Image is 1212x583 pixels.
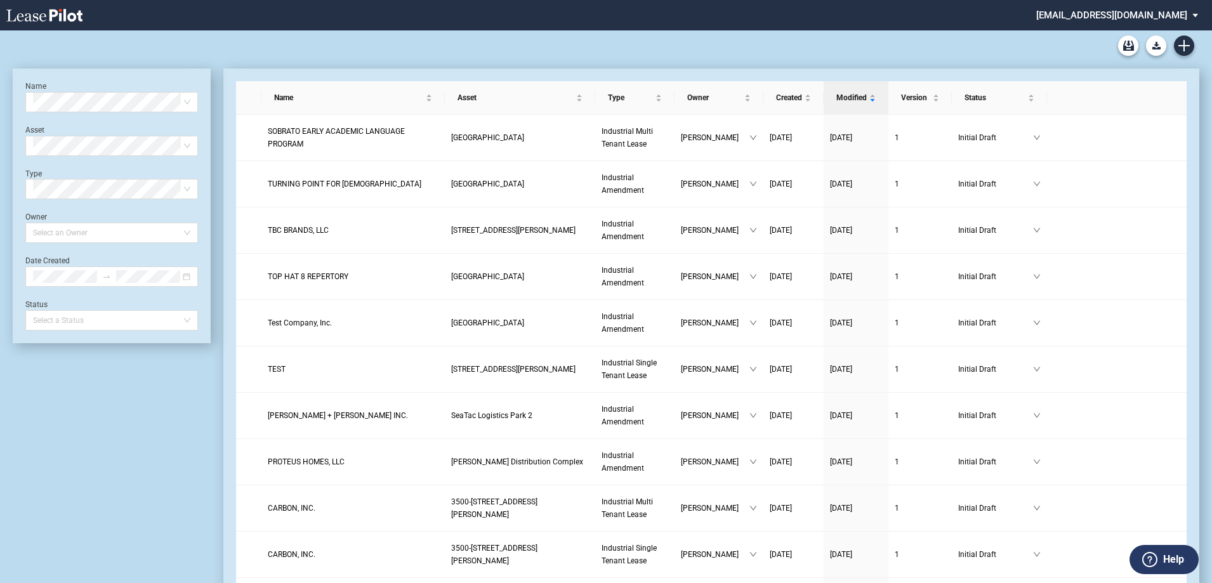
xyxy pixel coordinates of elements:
a: Industrial Single Tenant Lease [602,357,668,382]
a: Test Company, Inc. [268,317,439,329]
span: [DATE] [770,226,792,235]
span: 1 [895,550,899,559]
span: 100 Anderson Avenue [451,365,576,374]
span: CARBON, INC. [268,550,315,559]
span: Dow Business Center [451,272,524,281]
span: [DATE] [830,226,852,235]
a: 1 [895,317,945,329]
span: Industrial Amendment [602,451,644,473]
span: Calaveras Center [451,133,524,142]
a: Industrial Single Tenant Lease [602,542,668,567]
a: TOP HAT 8 REPERTORY [268,270,439,283]
span: Industrial Multi Tenant Lease [602,497,653,519]
a: [GEOGRAPHIC_DATA] [451,317,589,329]
a: Archive [1118,36,1138,56]
span: Created [776,91,802,104]
span: Asset [458,91,574,104]
span: 1 [895,272,899,281]
span: Industrial Amendment [602,219,644,241]
span: Industrial Amendment [602,266,644,287]
a: [DATE] [830,502,882,514]
span: Industrial Multi Tenant Lease [602,127,653,148]
a: [DATE] [770,178,817,190]
button: Download Blank Form [1146,36,1166,56]
span: down [1033,504,1041,512]
a: SeaTac Logistics Park 2 [451,409,589,422]
span: down [1033,273,1041,280]
span: down [749,551,757,558]
a: Industrial Amendment [602,449,668,475]
span: down [749,412,757,419]
span: [PERSON_NAME] [681,224,749,237]
span: Industrial Amendment [602,173,644,195]
a: [GEOGRAPHIC_DATA] [451,270,589,283]
span: [PERSON_NAME] [681,270,749,283]
a: SOBRATO EARLY ACADEMIC LANGUAGE PROGRAM [268,125,439,150]
a: [PERSON_NAME] + [PERSON_NAME] INC. [268,409,439,422]
a: 1 [895,548,945,561]
span: Initial Draft [958,178,1033,190]
a: PROTEUS HOMES, LLC [268,455,439,468]
span: Type [608,91,653,104]
span: 3500-3520 Thomas Road [451,544,537,565]
span: [DATE] [770,365,792,374]
span: [PERSON_NAME] [681,317,749,329]
span: [DATE] [770,272,792,281]
span: TURNING POINT FOR GOD [268,180,421,188]
a: [GEOGRAPHIC_DATA] [451,131,589,144]
a: [STREET_ADDRESS][PERSON_NAME] [451,224,589,237]
md-menu: Download Blank Form List [1142,36,1170,56]
a: [DATE] [770,409,817,422]
span: SeaTac Logistics Park 2 [451,411,532,420]
a: Industrial Multi Tenant Lease [602,495,668,521]
a: [DATE] [830,455,882,468]
span: TBC BRANDS, LLC [268,226,329,235]
span: [DATE] [770,457,792,466]
span: Owner [687,91,742,104]
a: [DATE] [830,409,882,422]
label: Status [25,300,48,309]
span: 1 [895,411,899,420]
span: [PERSON_NAME] [681,178,749,190]
span: [PERSON_NAME] [681,455,749,468]
span: [PERSON_NAME] [681,502,749,514]
span: [PERSON_NAME] [681,548,749,561]
span: swap-right [102,272,111,281]
span: CARBON, INC. [268,504,315,513]
span: down [1033,365,1041,373]
span: down [1033,458,1041,466]
span: [DATE] [830,504,852,513]
a: TEST [268,363,439,376]
a: [DATE] [770,502,817,514]
span: Initial Draft [958,270,1033,283]
span: Initial Draft [958,502,1033,514]
span: down [1033,319,1041,327]
span: Dupont Industrial Center [451,180,524,188]
a: [DATE] [830,548,882,561]
label: Asset [25,126,44,134]
span: Industrial Amendment [602,312,644,334]
a: [DATE] [830,363,882,376]
span: [DATE] [770,133,792,142]
a: 1 [895,363,945,376]
span: down [749,180,757,188]
th: Asset [445,81,595,115]
span: down [749,134,757,141]
span: Initial Draft [958,317,1033,329]
span: [DATE] [830,180,852,188]
a: [PERSON_NAME] Distribution Complex [451,455,589,468]
span: [DATE] [830,272,852,281]
span: 1 [895,365,899,374]
span: Modified [836,91,867,104]
a: 1 [895,178,945,190]
span: TOP HAT 8 REPERTORY [268,272,348,281]
span: Initial Draft [958,131,1033,144]
span: down [749,226,757,234]
span: [PERSON_NAME] [681,131,749,144]
span: 3500-3520 Thomas Road [451,497,537,519]
th: Modified [824,81,888,115]
span: [DATE] [830,550,852,559]
span: [DATE] [830,365,852,374]
a: 1 [895,455,945,468]
a: [DATE] [830,317,882,329]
